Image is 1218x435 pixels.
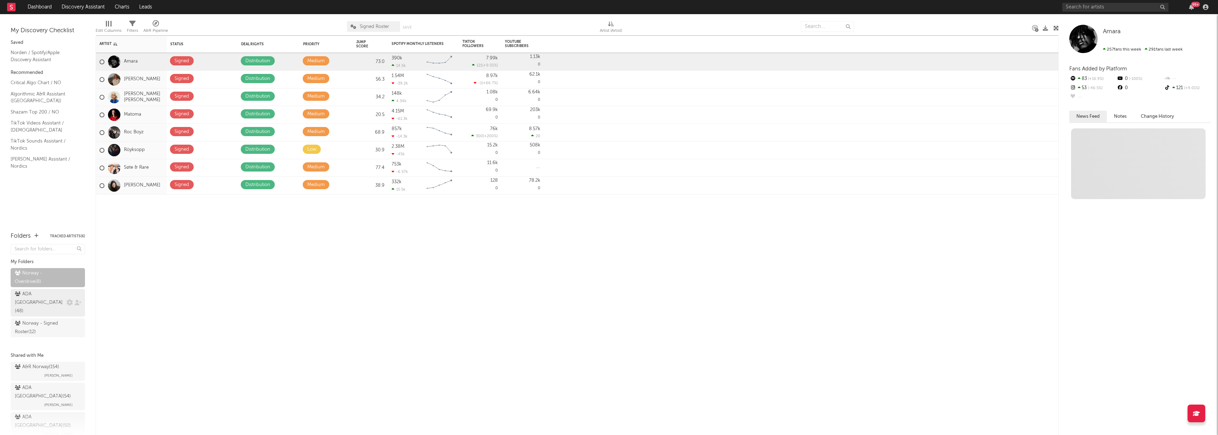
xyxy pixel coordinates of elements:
div: 56.3 [356,75,385,84]
div: 508k [530,143,540,147]
div: 0 [505,53,540,70]
a: [PERSON_NAME] [124,182,160,188]
div: -- [1164,74,1211,83]
div: 30.9 [356,146,385,155]
div: Distribution [245,128,270,136]
div: 8.97k [486,74,498,78]
div: Recommended [11,69,85,77]
div: Edit Columns [96,27,121,35]
div: 0 [462,177,498,194]
div: Medium [307,163,325,172]
div: Deal Rights [241,42,278,46]
svg: Chart title [423,141,455,159]
div: 6.64k [528,90,540,94]
div: A&R Pipeline [143,27,168,35]
span: +9.01 % [1183,86,1200,90]
div: Distribution [245,92,270,101]
span: 257 fans this week [1103,47,1141,52]
div: 0 [505,106,540,123]
a: ADA [GEOGRAPHIC_DATA](54)[PERSON_NAME] [11,383,85,410]
a: Röyksopp [124,147,145,153]
div: Signed [175,145,189,154]
svg: Chart title [423,159,455,177]
div: Norway - Signed Roster ( 12 ) [15,319,65,336]
div: Distribution [245,110,270,118]
a: Algorithmic A&R Assistant ([GEOGRAPHIC_DATA]) [11,90,78,105]
div: 0 [505,141,540,159]
div: 77.4 [356,164,385,172]
div: Folders [11,232,31,240]
button: Save [403,25,412,29]
input: Search... [801,21,854,32]
a: TikTok Sounds Assistant / Nordics [11,137,78,152]
a: Norden / Spotify/Apple Discovery Assistant [11,49,78,63]
div: Saved [11,39,85,47]
div: 15.2k [487,143,498,147]
div: 14.5k [392,63,406,68]
div: 4.15M [392,109,404,114]
div: Medium [307,181,325,189]
div: Medium [307,75,325,83]
div: ADA [GEOGRAPHIC_DATA] ( 48 ) [15,290,65,315]
div: Distribution [245,181,270,189]
div: 0 [505,71,540,88]
div: 73.0 [356,58,385,66]
div: 7.99k [486,56,498,60]
div: -39.2k [392,81,408,86]
div: ADA [GEOGRAPHIC_DATA] ( 50 ) [15,413,79,430]
div: 0 [462,141,498,159]
a: [PERSON_NAME] Assistant / Nordics [11,155,78,170]
a: Norway - Overdrive(8) [11,268,85,287]
div: Artist (Artist) [600,18,622,38]
div: 83 [1069,74,1116,83]
div: Low [307,145,316,154]
div: 0 [1116,83,1163,93]
div: 62.1k [529,72,540,77]
button: Notes [1107,111,1134,122]
span: -100 % [1128,77,1142,81]
span: +200 % [484,134,497,138]
div: 0 [462,159,498,176]
div: ( ) [474,81,498,85]
span: +16.9 % [1087,77,1104,81]
div: Status [170,42,216,46]
div: Distribution [245,163,270,172]
div: Spotify Monthly Listeners [392,42,445,46]
div: A&R Pipeline [143,18,168,38]
a: Shazam Top 200 / NO [11,108,78,116]
div: 1.08k [486,90,498,94]
div: Filters [127,27,138,35]
span: -46.5 % [1087,86,1103,90]
div: 148k [392,91,402,96]
a: [PERSON_NAME] [124,76,160,82]
div: Signed [175,57,189,65]
div: 78.2k [529,178,540,183]
span: +9.01 % [483,64,497,68]
div: 857k [392,127,402,131]
div: ADA [GEOGRAPHIC_DATA] ( 54 ) [15,384,79,401]
div: Signed [175,128,189,136]
span: [PERSON_NAME] [44,371,73,380]
span: 291 fans last week [1103,47,1183,52]
a: Roc Boyz [124,129,144,135]
a: Amara [124,59,138,65]
div: 4.34k [392,99,406,103]
div: 15.5k [392,187,405,192]
div: 0 [462,106,498,123]
div: 332k [392,180,402,184]
div: 390k [392,56,402,60]
a: Norway - Signed Roster(12) [11,318,85,337]
div: Signed [175,75,189,83]
div: TikTok Followers [462,40,487,48]
a: Matoma [124,112,141,118]
a: A&R Norway(154)[PERSON_NAME] [11,362,85,381]
div: -14.3k [392,134,408,139]
a: Amara [1103,28,1121,35]
div: Signed [175,110,189,118]
div: 76k [490,127,498,131]
div: ( ) [471,134,498,138]
div: -6.57k [392,169,408,174]
button: Change History [1134,111,1181,122]
a: ADA [GEOGRAPHIC_DATA](48) [11,289,85,317]
a: [PERSON_NAME] [PERSON_NAME] [124,91,163,103]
